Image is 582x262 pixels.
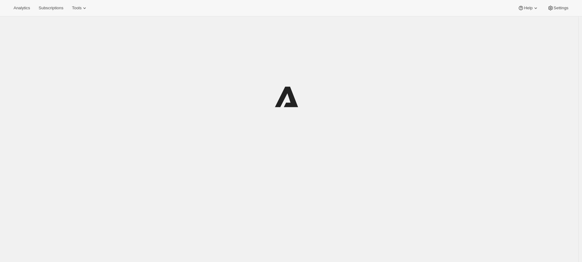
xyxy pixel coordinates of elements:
[35,4,67,12] button: Subscriptions
[68,4,91,12] button: Tools
[10,4,34,12] button: Analytics
[39,6,63,11] span: Subscriptions
[14,6,30,11] span: Analytics
[514,4,542,12] button: Help
[554,6,568,11] span: Settings
[524,6,532,11] span: Help
[544,4,572,12] button: Settings
[72,6,81,11] span: Tools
